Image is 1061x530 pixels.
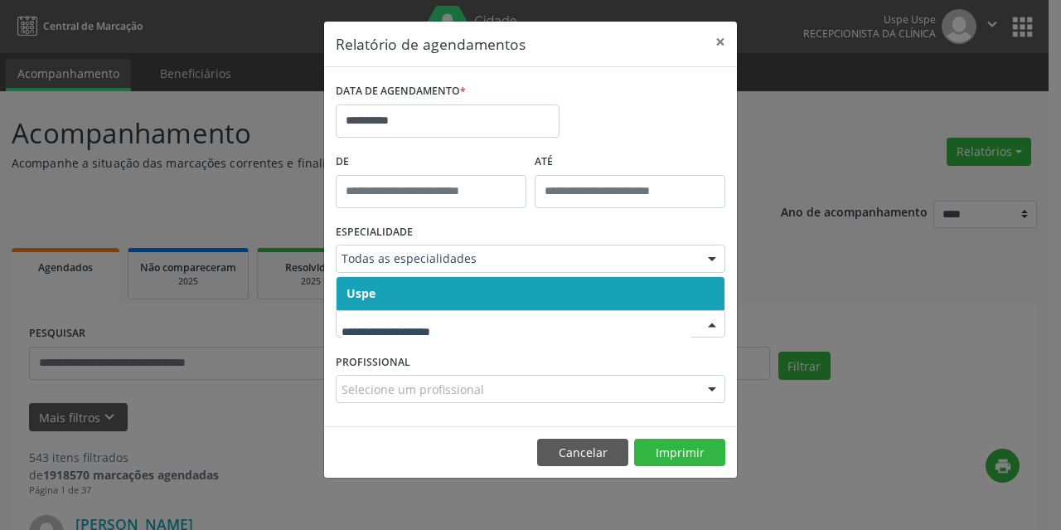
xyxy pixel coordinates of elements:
label: De [336,149,526,175]
label: ATÉ [535,149,725,175]
label: DATA DE AGENDAMENTO [336,79,466,105]
label: PROFISSIONAL [336,349,410,375]
h5: Relatório de agendamentos [336,33,526,55]
span: Uspe [346,285,375,301]
button: Close [704,22,737,62]
button: Imprimir [634,439,725,467]
label: ESPECIALIDADE [336,220,413,246]
span: Selecione um profissional [342,381,484,398]
button: Cancelar [537,439,628,467]
span: Todas as especialidades [342,250,691,267]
